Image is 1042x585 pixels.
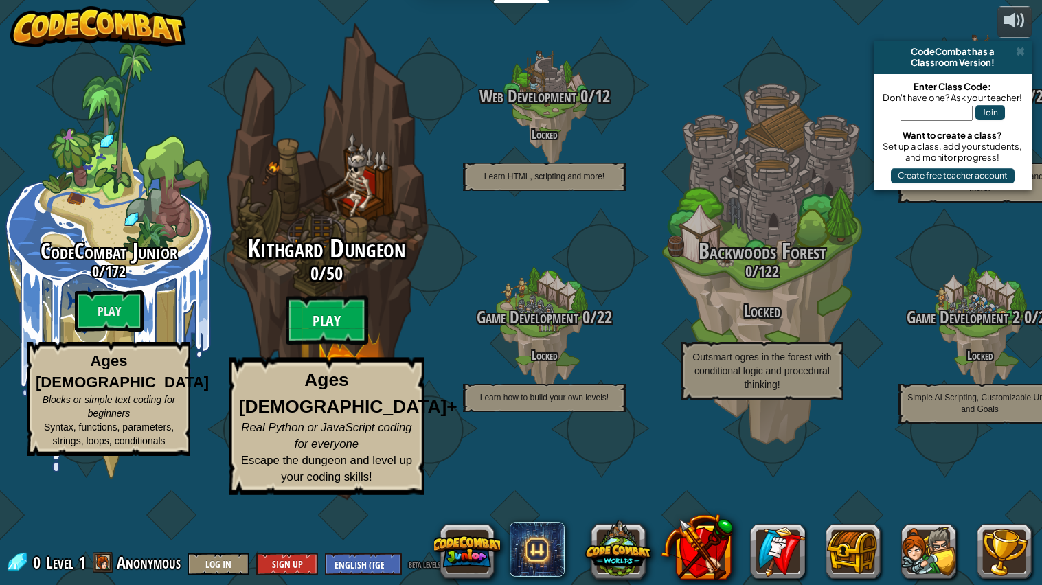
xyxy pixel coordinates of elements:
span: Blocks or simple text coding for beginners [43,394,176,419]
button: Log In [188,553,249,575]
span: 0 [745,261,752,282]
span: Anonymous [117,551,181,573]
span: Escape the dungeon and level up your coding skills! [241,454,412,483]
span: Real Python or JavaScript coding for everyone [241,421,411,450]
div: CodeCombat has a [879,46,1026,57]
span: 0 [1020,306,1032,329]
span: 50 [326,261,343,286]
span: 12 [595,84,610,108]
img: CodeCombat - Learn how to code by playing a game [10,6,186,47]
h3: / [653,263,871,279]
span: CodeCombat Junior [41,236,177,266]
div: Enter Class Code: [881,81,1025,92]
button: Sign Up [256,553,318,575]
span: 0 [578,306,590,329]
span: Backwoods Forest [699,236,826,266]
h3: Locked [653,302,871,321]
span: Syntax, functions, parameters, strings, loops, conditionals [44,422,174,446]
span: 0 [92,261,99,282]
div: Want to create a class? [881,130,1025,141]
span: Game Development [477,306,578,329]
h4: Locked [435,349,653,362]
button: Adjust volume [997,6,1032,38]
div: Classroom Version! [879,57,1026,68]
h4: Locked [435,128,653,141]
span: 1 [78,551,86,573]
span: Level [46,551,73,574]
div: Don't have one? Ask your teacher! [881,92,1025,103]
h3: / [435,308,653,327]
span: beta levels on [409,558,451,571]
span: Web Development [479,84,576,108]
span: 22 [597,306,612,329]
span: Learn HTML, scripting and more! [484,172,604,181]
h3: / [435,87,653,106]
strong: Ages [DEMOGRAPHIC_DATA]+ [239,370,457,417]
strong: Ages [DEMOGRAPHIC_DATA] [36,352,209,391]
span: 122 [758,261,779,282]
span: 0 [576,84,588,108]
button: Create free teacher account [891,168,1015,183]
span: Learn how to build your own levels! [480,393,609,402]
span: Kithgard Dungeon [247,231,405,266]
span: Game Development 2 [907,306,1020,329]
span: 0 [310,261,319,286]
btn: Play [75,290,144,332]
span: 0 [33,551,45,573]
div: Set up a class, add your students, and monitor progress! [881,141,1025,163]
h3: / [196,264,457,284]
span: Outsmart ogres in the forest with conditional logic and procedural thinking! [692,352,831,390]
span: 172 [105,261,126,282]
btn: Play [286,296,368,345]
button: Join [975,105,1005,120]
